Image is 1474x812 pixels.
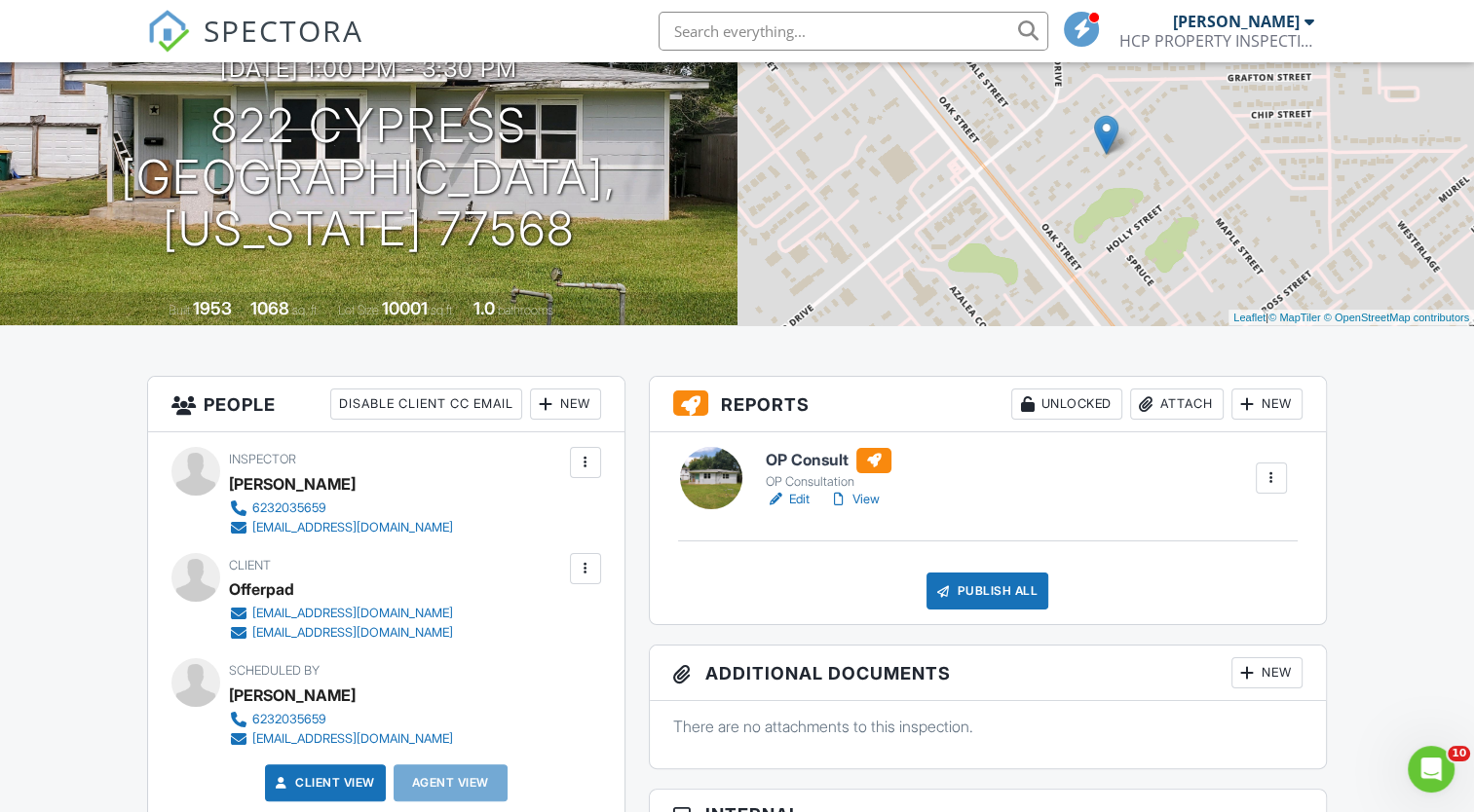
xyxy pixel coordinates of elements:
div: 6232035659 [252,712,326,727]
h3: People [148,377,624,432]
span: Lot Size [338,303,379,317]
div: Offerpad [229,574,294,604]
h3: [DATE] 1:00 pm - 3:30 pm [220,55,517,82]
div: [PERSON_NAME] [229,681,356,710]
p: There are no attachments to this inspection. [673,716,1303,737]
a: [EMAIL_ADDRESS][DOMAIN_NAME] [229,604,453,623]
div: [EMAIL_ADDRESS][DOMAIN_NAME] [252,731,453,747]
h6: OP Consult [766,448,891,473]
span: bathrooms [498,303,553,317]
img: The Best Home Inspection Software - Spectora [147,10,190,53]
div: [EMAIL_ADDRESS][DOMAIN_NAME] [252,625,453,641]
span: Scheduled By [229,663,320,678]
a: © MapTiler [1268,312,1321,323]
a: SPECTORA [147,26,363,67]
div: Attach [1130,388,1224,420]
h3: Reports [650,377,1326,432]
a: © OpenStreetMap contributors [1324,312,1469,323]
div: New [1231,657,1303,688]
a: [EMAIL_ADDRESS][DOMAIN_NAME] [229,729,453,749]
span: SPECTORA [204,10,363,51]
div: New [1231,388,1303,420]
div: Unlocked [1011,388,1122,420]
a: View [829,490,880,509]
span: sq. ft. [292,303,320,317]
div: 1953 [193,298,232,318]
h1: 822 Cypress [GEOGRAPHIC_DATA], [US_STATE] 77568 [31,100,706,254]
div: 1068 [250,298,289,318]
a: 6232035659 [229,498,453,518]
div: [EMAIL_ADDRESS][DOMAIN_NAME] [252,520,453,535]
a: Leaflet [1233,312,1266,323]
span: Client [229,558,271,572]
div: [PERSON_NAME] [229,469,356,498]
a: 6232035659 [229,710,453,729]
div: Disable Client CC Email [330,388,522,420]
div: 10001 [382,298,428,318]
div: 1.0 [473,298,495,318]
div: OP Consultation [766,474,891,490]
div: Publish All [926,572,1048,609]
iframe: Intercom live chat [1408,746,1455,793]
input: Search everything... [659,12,1048,51]
div: [PERSON_NAME] [1173,12,1300,31]
a: [EMAIL_ADDRESS][DOMAIN_NAME] [229,623,453,643]
span: sq.ft. [431,303,455,317]
span: 10 [1448,746,1470,761]
a: OP Consult OP Consultation [766,448,891,491]
a: Client View [272,773,375,793]
span: Built [169,303,190,317]
h3: Additional Documents [650,646,1326,701]
div: | [1228,310,1474,326]
div: [EMAIL_ADDRESS][DOMAIN_NAME] [252,606,453,621]
span: Inspector [229,452,296,466]
div: New [530,388,601,420]
a: [EMAIL_ADDRESS][DOMAIN_NAME] [229,518,453,537]
div: HCP PROPERTY INSPECTIONS [1119,31,1314,51]
div: 6232035659 [252,500,326,516]
a: Edit [766,490,810,509]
